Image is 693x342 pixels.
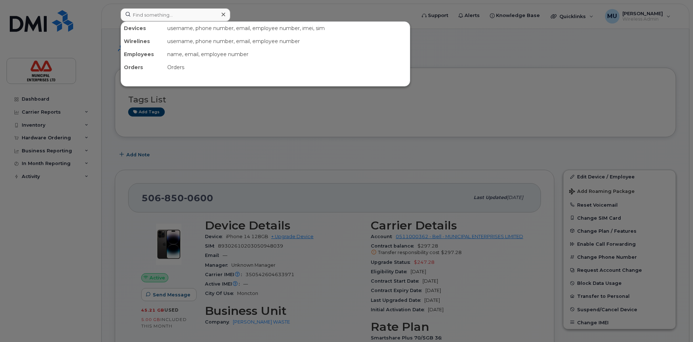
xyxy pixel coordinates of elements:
div: name, email, employee number [164,48,410,61]
div: Employees [121,48,164,61]
div: Orders [121,61,164,74]
div: username, phone number, email, employee number, imei, sim [164,22,410,35]
div: Devices [121,22,164,35]
div: Orders [164,61,410,74]
div: username, phone number, email, employee number [164,35,410,48]
div: Wirelines [121,35,164,48]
